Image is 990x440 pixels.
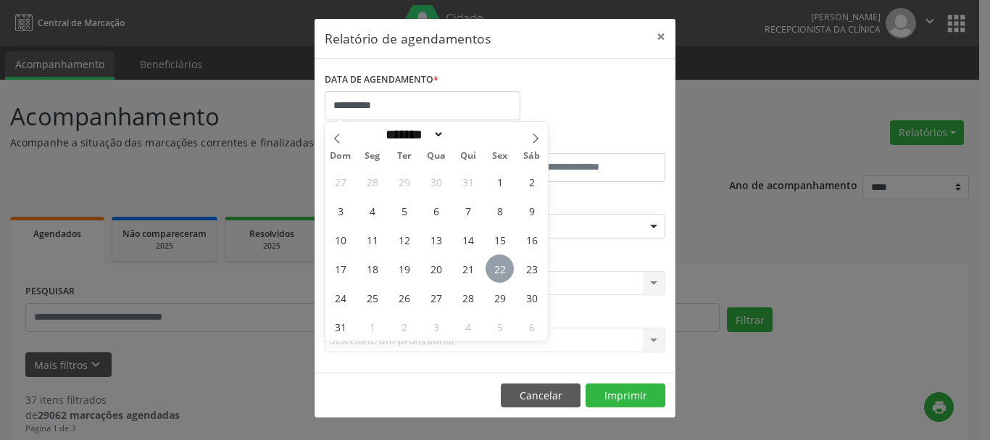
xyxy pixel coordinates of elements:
span: Sáb [516,151,548,161]
span: Agosto 24, 2025 [326,283,354,312]
span: Setembro 2, 2025 [390,312,418,341]
span: Julho 27, 2025 [326,167,354,196]
span: Agosto 28, 2025 [454,283,482,312]
span: Setembro 1, 2025 [358,312,386,341]
span: Julho 30, 2025 [422,167,450,196]
select: Month [380,127,444,142]
span: Agosto 12, 2025 [390,225,418,254]
label: DATA DE AGENDAMENTO [325,69,438,91]
span: Julho 31, 2025 [454,167,482,196]
span: Agosto 13, 2025 [422,225,450,254]
span: Agosto 23, 2025 [517,254,546,283]
span: Agosto 18, 2025 [358,254,386,283]
span: Agosto 11, 2025 [358,225,386,254]
span: Dom [325,151,357,161]
button: Imprimir [586,383,665,408]
span: Agosto 27, 2025 [422,283,450,312]
span: Seg [357,151,388,161]
span: Agosto 10, 2025 [326,225,354,254]
span: Agosto 15, 2025 [486,225,514,254]
span: Sex [484,151,516,161]
label: ATÉ [499,130,665,153]
span: Agosto 31, 2025 [326,312,354,341]
span: Ter [388,151,420,161]
span: Agosto 3, 2025 [326,196,354,225]
span: Agosto 2, 2025 [517,167,546,196]
span: Agosto 7, 2025 [454,196,482,225]
span: Qua [420,151,452,161]
input: Year [444,127,492,142]
span: Agosto 29, 2025 [486,283,514,312]
span: Agosto 4, 2025 [358,196,386,225]
span: Agosto 1, 2025 [486,167,514,196]
span: Agosto 6, 2025 [422,196,450,225]
button: Cancelar [501,383,581,408]
span: Agosto 22, 2025 [486,254,514,283]
span: Qui [452,151,484,161]
span: Julho 28, 2025 [358,167,386,196]
span: Agosto 19, 2025 [390,254,418,283]
span: Agosto 20, 2025 [422,254,450,283]
span: Agosto 17, 2025 [326,254,354,283]
span: Agosto 8, 2025 [486,196,514,225]
span: Setembro 3, 2025 [422,312,450,341]
span: Agosto 25, 2025 [358,283,386,312]
span: Agosto 5, 2025 [390,196,418,225]
span: Agosto 9, 2025 [517,196,546,225]
span: Julho 29, 2025 [390,167,418,196]
span: Agosto 14, 2025 [454,225,482,254]
button: Close [646,19,675,54]
span: Agosto 16, 2025 [517,225,546,254]
span: Setembro 6, 2025 [517,312,546,341]
h5: Relatório de agendamentos [325,29,491,48]
span: Agosto 30, 2025 [517,283,546,312]
span: Setembro 4, 2025 [454,312,482,341]
span: Setembro 5, 2025 [486,312,514,341]
span: Agosto 26, 2025 [390,283,418,312]
span: Agosto 21, 2025 [454,254,482,283]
